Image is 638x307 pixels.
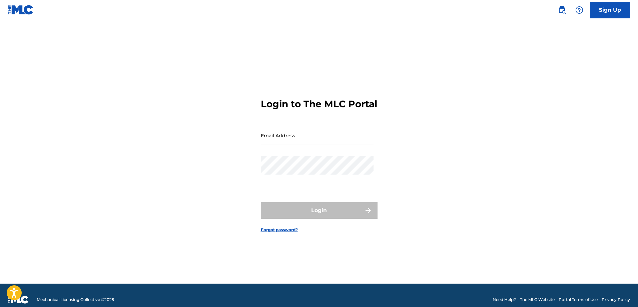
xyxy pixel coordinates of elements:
img: help [575,6,583,14]
a: Forgot password? [261,227,298,233]
span: Mechanical Licensing Collective © 2025 [37,297,114,303]
img: search [558,6,566,14]
a: Public Search [555,3,569,17]
div: Help [573,3,586,17]
a: Sign Up [590,2,630,18]
a: Privacy Policy [602,297,630,303]
img: logo [8,296,29,304]
a: Portal Terms of Use [559,297,598,303]
a: The MLC Website [520,297,555,303]
img: MLC Logo [8,5,34,15]
h3: Login to The MLC Portal [261,98,377,110]
a: Need Help? [493,297,516,303]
